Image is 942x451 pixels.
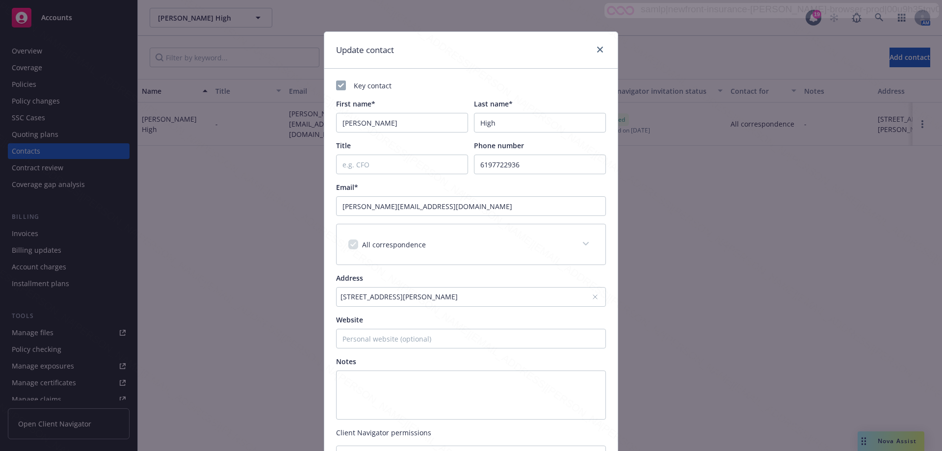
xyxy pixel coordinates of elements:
[474,155,606,174] input: (xxx) xxx-xxx
[336,287,606,307] button: [STREET_ADDRESS][PERSON_NAME]
[336,196,606,216] input: example@email.com
[336,113,468,133] input: First Name
[474,99,513,108] span: Last name*
[336,99,375,108] span: First name*
[474,113,606,133] input: Last Name
[336,44,394,56] h1: Update contact
[336,183,358,192] span: Email*
[336,273,363,283] span: Address
[336,155,468,174] input: e.g. CFO
[336,141,351,150] span: Title
[336,315,363,324] span: Website
[474,141,524,150] span: Phone number
[337,224,605,265] div: All correspondence
[336,357,356,366] span: Notes
[336,427,606,438] span: Client Navigator permissions
[594,44,606,55] a: close
[336,329,606,348] input: Personal website (optional)
[362,240,426,249] span: All correspondence
[340,292,592,302] div: [STREET_ADDRESS][PERSON_NAME]
[336,80,606,91] div: Key contact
